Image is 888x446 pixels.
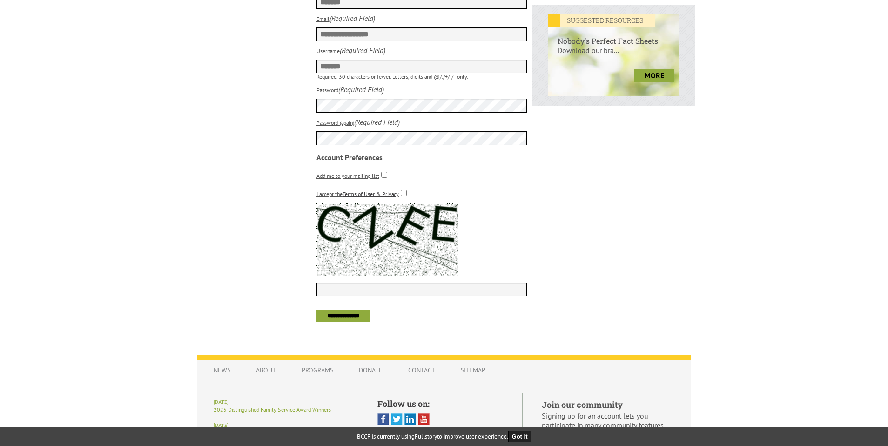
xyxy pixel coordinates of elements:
[350,361,392,379] a: Donate
[548,46,679,64] p: Download our bra...
[634,69,674,82] a: more
[404,413,416,425] img: Linked In
[377,413,389,425] img: Facebook
[316,119,354,126] label: Password (again)
[548,14,655,27] em: SUGGESTED RESOURCES
[418,413,430,425] img: You Tube
[247,361,285,379] a: About
[316,15,330,22] label: Email
[330,14,375,23] i: (Required Field)
[316,190,399,197] label: I accept the
[391,413,403,425] img: Twitter
[316,47,340,54] label: Username
[451,361,495,379] a: Sitemap
[214,399,349,405] h6: [DATE]
[316,172,379,179] label: Add me to your mailing list
[316,87,338,94] label: Password
[508,431,531,442] button: Got it
[343,190,399,197] a: Terms of User & Privacy
[316,203,458,276] img: captcha
[542,399,674,410] h5: Join our community
[292,361,343,379] a: Programs
[214,406,331,413] a: 2025 Distinguished Family Service Award Winners
[214,422,349,428] h6: [DATE]
[340,46,385,55] i: (Required Field)
[316,153,527,162] strong: Account Preferences
[415,432,437,440] a: Fullstory
[399,361,444,379] a: Contact
[354,117,400,127] i: (Required Field)
[548,27,679,46] h6: Nobody's Perfect Fact Sheets
[338,85,384,94] i: (Required Field)
[377,398,508,409] h5: Follow us on:
[316,73,527,80] p: Required. 30 characters or fewer. Letters, digits and @/./+/-/_ only.
[204,361,240,379] a: News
